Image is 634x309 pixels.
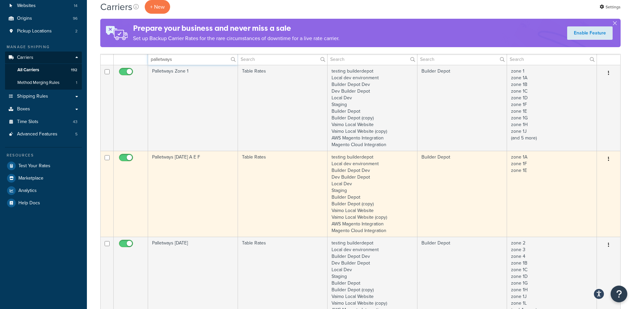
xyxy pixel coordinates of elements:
span: 96 [73,16,78,21]
a: Analytics [5,185,82,197]
a: Advanced Features 5 [5,128,82,140]
button: Open Resource Center [611,286,627,302]
span: Time Slots [17,119,38,125]
input: Search [238,54,328,65]
span: Carriers [17,55,33,61]
span: Advanced Features [17,131,57,137]
span: Websites [17,3,36,9]
td: Table Rates [238,151,328,237]
td: testing builderdepot Local dev environment Builder Depot Dev Dev Builder Depot Local Dev Staging ... [328,151,417,237]
div: Resources [5,152,82,158]
li: Pickup Locations [5,25,82,37]
td: testing builderdepot Local dev environment Builder Depot Dev Dev Builder Depot Local Dev Staging ... [328,65,417,151]
span: Analytics [18,188,37,194]
span: 43 [73,119,78,125]
span: All Carriers [17,67,39,73]
span: Pickup Locations [17,28,52,34]
td: zone 1A zone 1F zone 1E [507,151,597,237]
a: Method Merging Rules 1 [5,77,82,89]
span: Boxes [17,106,30,112]
a: Carriers [5,51,82,64]
span: Marketplace [18,176,43,181]
a: Pickup Locations 2 [5,25,82,37]
img: ad-rules-rateshop-fe6ec290ccb7230408bd80ed9643f0289d75e0ffd9eb532fc0e269fcd187b520.png [100,19,133,47]
td: Palletways [DATE] A E F [148,151,238,237]
li: All Carriers [5,64,82,76]
span: Shipping Rules [17,94,48,99]
span: 1 [76,80,77,86]
td: Palletways Zone 1 [148,65,238,151]
a: Origins 96 [5,12,82,25]
li: Method Merging Rules [5,77,82,89]
span: Help Docs [18,200,40,206]
div: Manage Shipping [5,44,82,50]
span: 192 [71,67,77,73]
td: Builder Depot [417,65,507,151]
li: Origins [5,12,82,25]
span: Method Merging Rules [17,80,59,86]
h4: Prepare your business and never miss a sale [133,23,340,34]
a: Boxes [5,103,82,115]
a: Help Docs [5,197,82,209]
a: Settings [600,2,621,12]
input: Search [148,54,238,65]
h1: Carriers [100,0,132,13]
input: Search [507,54,597,65]
td: Builder Depot [417,151,507,237]
a: Test Your Rates [5,160,82,172]
span: Origins [17,16,32,21]
p: Set up Backup Carrier Rates for the rare circumstances of downtime for a live rate carrier. [133,34,340,43]
span: 14 [74,3,78,9]
input: Search [328,54,417,65]
span: 5 [75,131,78,137]
a: All Carriers 192 [5,64,82,76]
a: Shipping Rules [5,90,82,103]
li: Carriers [5,51,82,90]
li: Advanced Features [5,128,82,140]
span: 2 [75,28,78,34]
input: Search [417,54,507,65]
a: Marketplace [5,172,82,184]
td: zone 1 zone 1A zone 1B zone 1C zone 1D zone 1F zone 1E zone 1G zone 1H zone 1J (and 5 more) [507,65,597,151]
span: Test Your Rates [18,163,50,169]
a: Enable Feature [567,26,613,40]
td: Table Rates [238,65,328,151]
li: Time Slots [5,116,82,128]
a: Time Slots 43 [5,116,82,128]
